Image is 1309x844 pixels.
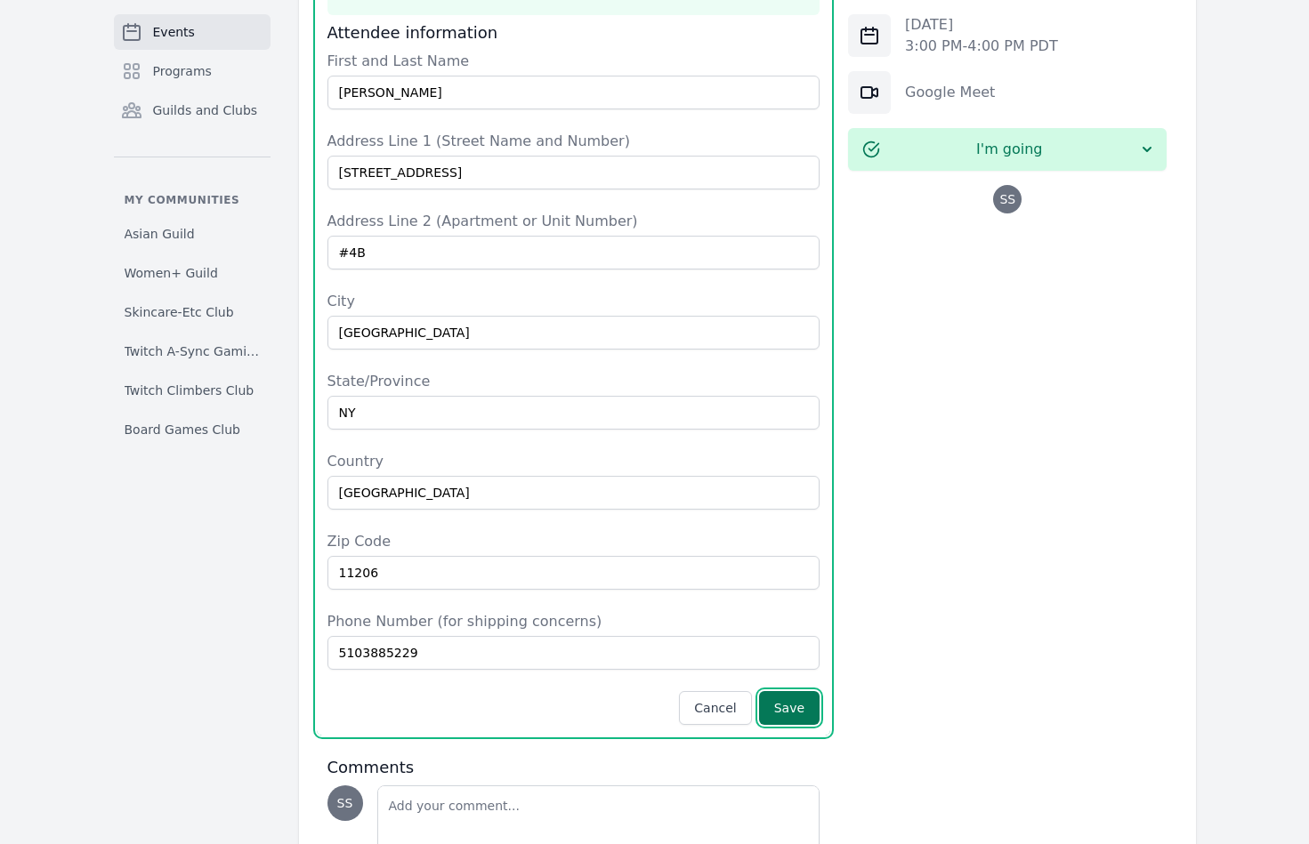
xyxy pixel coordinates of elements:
span: SS [999,193,1015,205]
a: Board Games Club [114,414,271,446]
nav: Sidebar [114,14,271,446]
span: SS [337,797,353,809]
a: Skincare-Etc Club [114,296,271,328]
span: Skincare-Etc Club [125,303,234,321]
button: Save [759,691,820,725]
span: Asian Guild [125,225,195,243]
button: Cancel [679,691,751,725]
a: Google Meet [905,84,995,100]
a: Women+ Guild [114,257,271,289]
a: Programs [114,53,271,89]
h3: Attendee information [327,22,820,44]
span: Twitch A-Sync Gaming (TAG) Club [125,342,260,360]
a: Twitch Climbers Club [114,374,271,406]
label: Address Line 1 (Street Name and Number) [327,131,820,152]
label: Phone Number (for shipping concerns) [327,611,820,632]
span: Events [153,23,195,41]
button: I'm going [848,128,1167,171]
label: Address Line 2 (Apartment or Unit Number) [327,211,820,232]
label: State/Province [327,371,820,392]
label: Country [327,451,820,472]
a: Asian Guild [114,218,271,250]
label: City [327,291,820,312]
span: Guilds and Clubs [153,101,258,119]
p: My communities [114,193,271,207]
label: Zip Code [327,531,820,552]
a: Twitch A-Sync Gaming (TAG) Club [114,335,271,367]
h3: Comments [327,757,820,778]
span: Programs [153,62,212,80]
span: Twitch Climbers Club [125,382,255,399]
a: Events [114,14,271,50]
label: First and Last Name [327,51,820,72]
span: I'm going [880,139,1138,160]
p: 3:00 PM - 4:00 PM PDT [905,36,1058,57]
span: Women+ Guild [125,264,218,282]
a: Guilds and Clubs [114,92,271,128]
p: [DATE] [905,14,1058,36]
span: Board Games Club [125,421,240,438]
